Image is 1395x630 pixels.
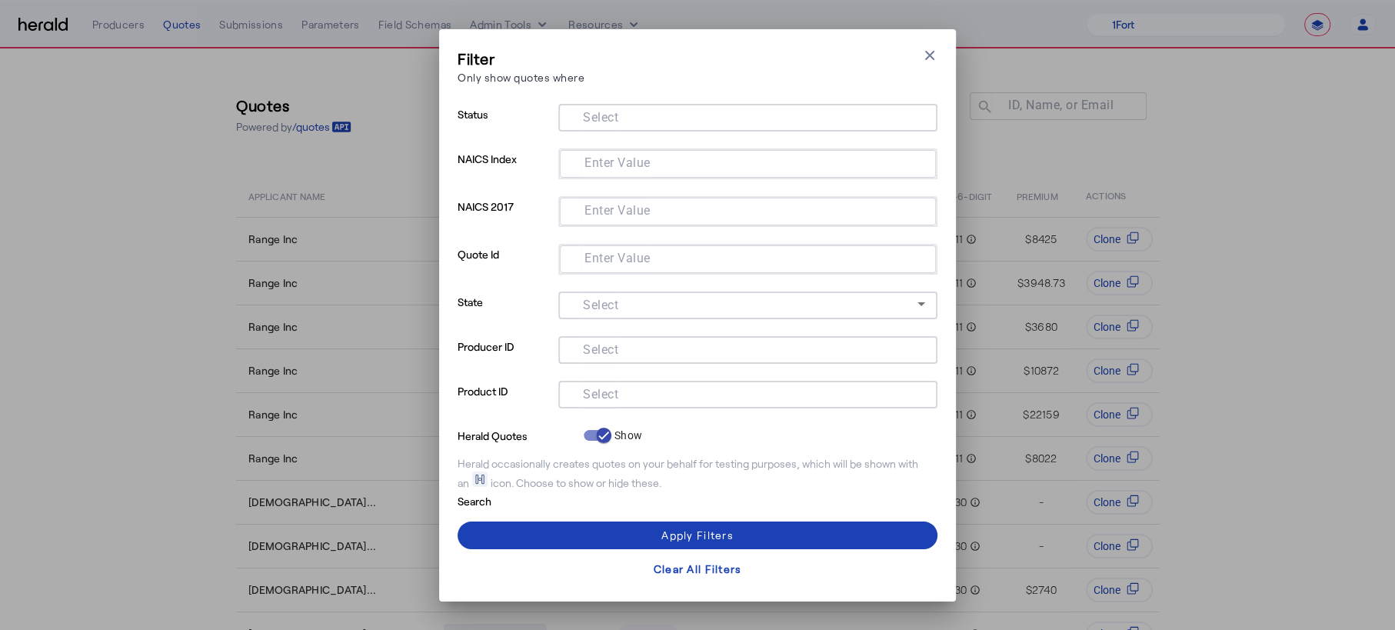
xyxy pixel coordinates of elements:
p: Herald Quotes [458,425,578,444]
mat-chip-grid: Selection [572,248,924,267]
mat-chip-grid: Selection [571,384,925,402]
h3: Filter [458,48,584,69]
button: Clear All Filters [458,555,937,583]
mat-label: Enter Value [584,250,651,265]
mat-chip-grid: Selection [572,153,924,172]
p: Only show quotes where [458,69,584,85]
button: Apply Filters [458,522,937,549]
mat-label: Select [583,342,618,356]
p: NAICS Index [458,148,552,196]
p: Status [458,104,552,148]
mat-chip-grid: Selection [571,107,925,125]
mat-label: Select [583,297,618,312]
mat-label: Select [583,109,618,124]
p: NAICS 2017 [458,196,552,244]
div: Herald occasionally creates quotes on your behalf for testing purposes, which will be shown with ... [458,456,937,491]
p: Product ID [458,381,552,425]
mat-label: Enter Value [584,155,651,169]
mat-chip-grid: Selection [572,201,924,219]
mat-label: Enter Value [584,202,651,217]
div: Apply Filters [661,527,733,543]
p: State [458,292,552,336]
p: Producer ID [458,336,552,381]
p: Quote Id [458,244,552,292]
mat-chip-grid: Selection [571,339,925,358]
div: Clear All Filters [654,561,741,577]
mat-label: Select [583,386,618,401]
p: Search [458,491,578,509]
label: Show [611,428,642,443]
